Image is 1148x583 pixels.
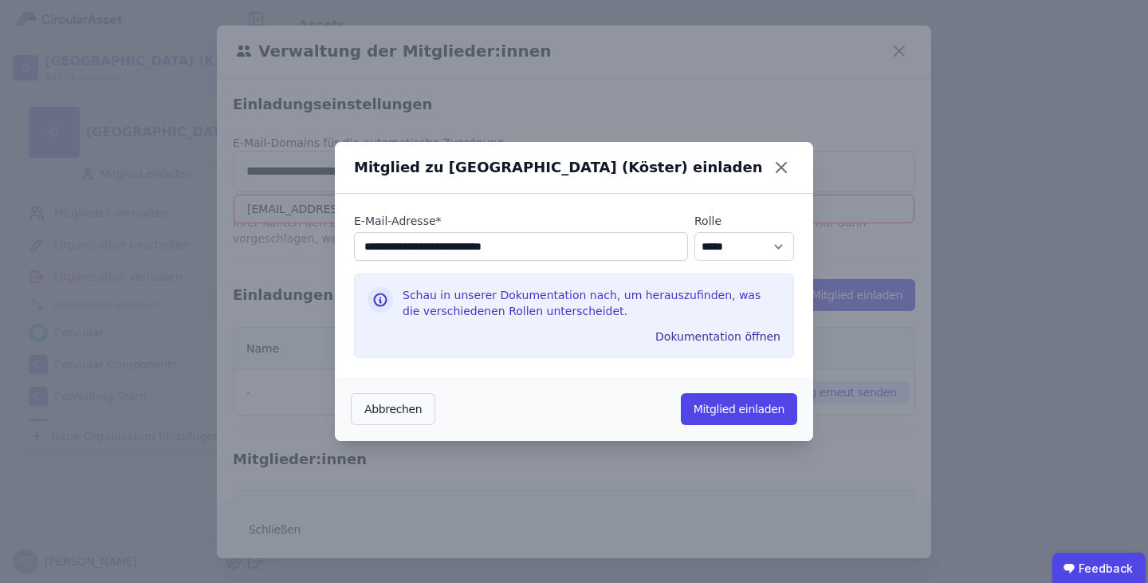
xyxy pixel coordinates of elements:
label: audits.requiredField [354,213,688,229]
div: Schau in unserer Dokumentation nach, um herauszufinden, was die verschiedenen Rollen unterscheidet. [403,287,780,325]
button: Abbrechen [351,393,435,425]
button: Dokumentation öffnen [649,324,787,349]
button: Mitglied einladen [681,393,797,425]
label: Rolle [694,213,794,229]
div: Mitglied zu [GEOGRAPHIC_DATA] (Köster) einladen [354,156,762,179]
